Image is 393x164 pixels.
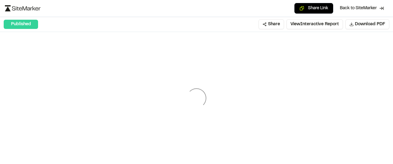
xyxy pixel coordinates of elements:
[4,20,38,29] div: Published
[294,3,333,14] button: Copy share link
[340,5,377,11] span: Back to SiteMarker
[286,19,343,29] button: ViewInteractive Report
[336,2,388,14] a: Back to SiteMarker
[355,21,385,28] span: Download PDF
[259,19,284,29] button: Share
[345,19,389,29] button: Download PDF
[5,5,41,11] img: logo-black-rebrand.svg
